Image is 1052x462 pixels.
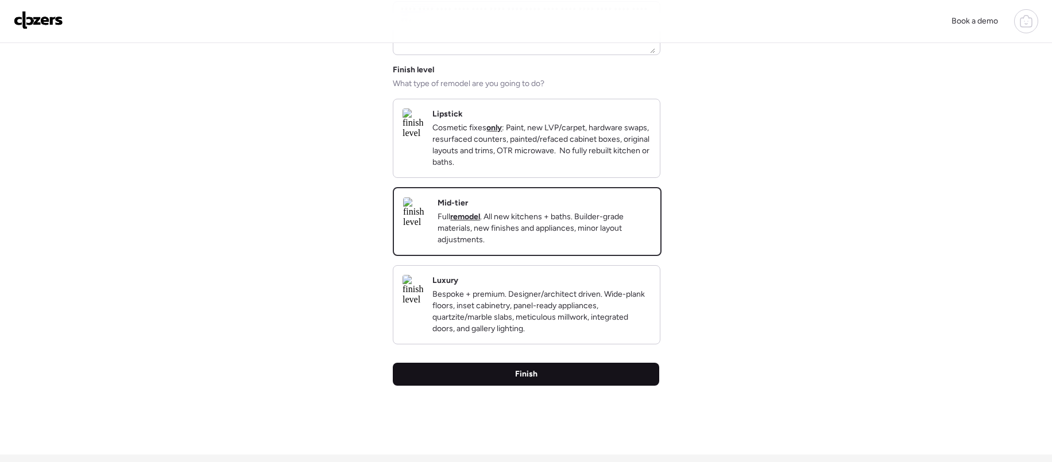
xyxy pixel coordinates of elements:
[403,275,423,305] img: finish level
[432,108,463,120] h2: Lipstick
[393,78,544,90] span: What type of remodel are you going to do?
[14,11,63,29] img: Logo
[403,197,428,227] img: finish level
[952,16,998,26] span: Book a demo
[486,123,502,133] strong: only
[393,64,434,76] span: Finish level
[432,275,458,286] h2: Luxury
[515,368,537,380] span: Finish
[432,289,651,335] p: Bespoke + premium. Designer/architect driven. Wide-plank floors, inset cabinetry, panel-ready app...
[432,122,651,168] p: Cosmetic fixes : Paint, new LVP/carpet, hardware swaps, resurfaced counters, painted/refaced cabi...
[438,211,651,246] p: Full . All new kitchens + baths. Builder-grade materials, new finishes and appliances, minor layo...
[450,212,480,222] strong: remodel
[403,108,423,138] img: finish level
[438,197,468,209] h2: Mid-tier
